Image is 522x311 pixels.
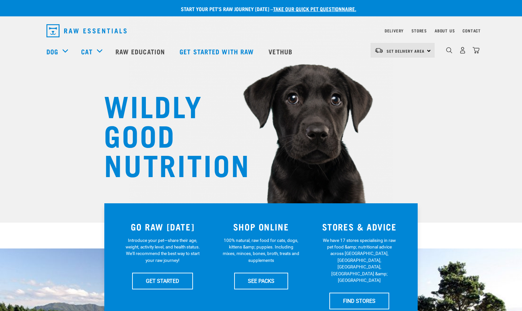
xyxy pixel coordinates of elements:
a: SEE PACKS [234,273,288,289]
img: home-icon@2x.png [473,47,479,54]
span: Set Delivery Area [387,50,425,52]
a: Raw Education [109,38,173,64]
a: Get started with Raw [173,38,262,64]
img: Raw Essentials Logo [46,24,127,37]
a: Delivery [385,29,404,32]
img: van-moving.png [374,47,383,53]
p: 100% natural, raw food for cats, dogs, kittens &amp; puppies. Including mixes, minces, bones, bro... [223,237,300,264]
h3: GO RAW [DATE] [117,222,208,232]
p: We have 17 stores specialising in raw pet food &amp; nutritional advice across [GEOGRAPHIC_DATA],... [321,237,398,284]
a: FIND STORES [329,293,389,309]
a: Contact [462,29,481,32]
a: take our quick pet questionnaire. [273,7,356,10]
img: home-icon-1@2x.png [446,47,452,53]
a: Dog [46,46,58,56]
a: Stores [411,29,427,32]
nav: dropdown navigation [41,22,481,40]
img: user.png [459,47,466,54]
h3: SHOP ONLINE [216,222,306,232]
a: About Us [435,29,455,32]
h3: STORES & ADVICE [314,222,405,232]
p: Introduce your pet—share their age, weight, activity level, and health status. We'll recommend th... [124,237,201,264]
a: Vethub [262,38,301,64]
h1: WILDLY GOOD NUTRITION [104,90,235,178]
a: GET STARTED [132,273,193,289]
a: Cat [81,46,92,56]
